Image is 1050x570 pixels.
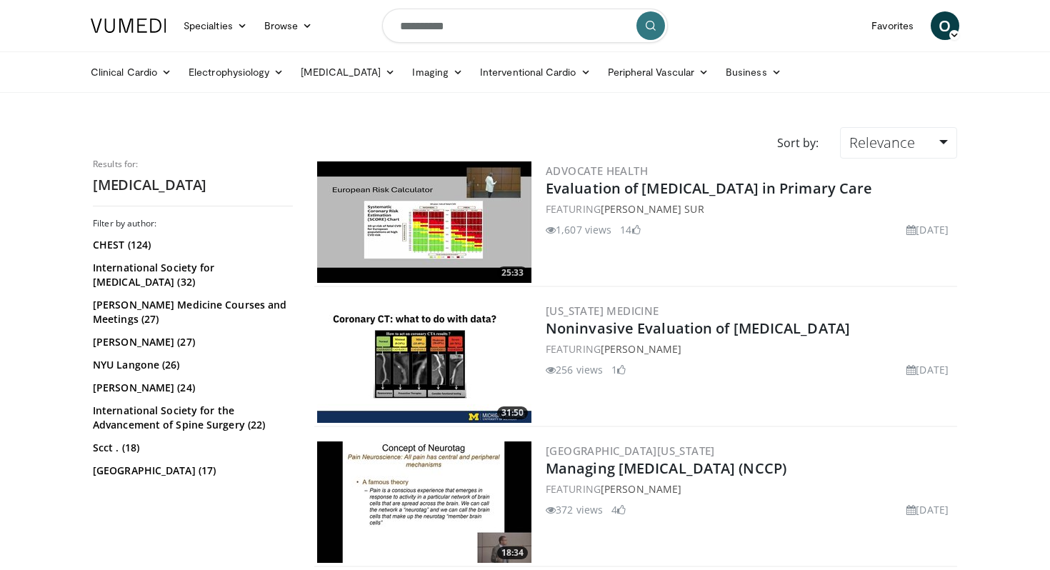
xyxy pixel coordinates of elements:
span: 18:34 [497,546,528,559]
a: CHEST (124) [93,238,289,252]
a: 31:50 [317,301,531,423]
a: Advocate Health [546,164,648,178]
div: Sort by: [766,127,829,159]
a: Imaging [404,58,471,86]
a: Electrophysiology [180,58,292,86]
a: O [931,11,959,40]
a: [GEOGRAPHIC_DATA][US_STATE] [546,444,715,458]
a: [PERSON_NAME] Medicine Courses and Meetings (27) [93,298,289,326]
a: Peripheral Vascular [599,58,717,86]
li: [DATE] [906,502,949,517]
img: 3b0f2c9f-018c-48dc-9aab-5a68d9323db0.300x170_q85_crop-smart_upscale.jpg [317,161,531,283]
li: 14 [620,222,640,237]
a: Scct . (18) [93,441,289,455]
a: Relevance [840,127,957,159]
a: Interventional Cardio [471,58,599,86]
li: 256 views [546,362,603,377]
a: International Society for the Advancement of Spine Surgery (22) [93,404,289,432]
li: 4 [611,502,626,517]
a: [MEDICAL_DATA] [292,58,404,86]
a: Clinical Cardio [82,58,180,86]
a: Noninvasive Evaluation of [MEDICAL_DATA] [546,319,850,338]
a: [PERSON_NAME] [601,342,681,356]
a: [PERSON_NAME] (24) [93,381,289,395]
a: [PERSON_NAME] [601,482,681,496]
h2: [MEDICAL_DATA] [93,176,293,194]
a: [PERSON_NAME] (27) [93,335,289,349]
div: FEATURING [546,341,954,356]
a: NYU Langone (26) [93,358,289,372]
li: [DATE] [906,222,949,237]
li: 1,607 views [546,222,611,237]
a: Favorites [863,11,922,40]
div: FEATURING [546,481,954,496]
div: FEATURING [546,201,954,216]
a: 25:33 [317,161,531,283]
a: Managing [MEDICAL_DATA] (NCCP) [546,459,786,478]
img: VuMedi Logo [91,19,166,33]
img: d7b67668-26c8-4800-a217-80157094e583.300x170_q85_crop-smart_upscale.jpg [317,301,531,423]
li: 372 views [546,502,603,517]
a: Evaluation of [MEDICAL_DATA] in Primary Care [546,179,872,198]
a: [US_STATE] Medicine [546,304,659,318]
a: [PERSON_NAME] Sur [601,202,704,216]
span: 31:50 [497,406,528,419]
a: Business [717,58,790,86]
h3: Filter by author: [93,218,293,229]
a: [GEOGRAPHIC_DATA] (17) [93,464,289,478]
li: 1 [611,362,626,377]
p: Results for: [93,159,293,170]
li: [DATE] [906,362,949,377]
a: Specialties [175,11,256,40]
span: Relevance [849,133,915,152]
img: 2a389966-a310-4596-8f86-1407954a4829.300x170_q85_crop-smart_upscale.jpg [317,441,531,563]
span: 25:33 [497,266,528,279]
a: International Society for [MEDICAL_DATA] (32) [93,261,289,289]
a: 18:34 [317,441,531,563]
a: Browse [256,11,321,40]
input: Search topics, interventions [382,9,668,43]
